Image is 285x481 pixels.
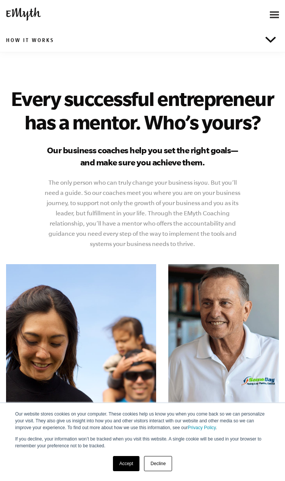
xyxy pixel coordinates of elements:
img: Open Menu [270,11,279,18]
a: Decline [144,456,172,471]
img: Open [265,37,276,43]
i: you [198,179,208,186]
p: If you decline, your information won’t be tracked when you visit this website. A single cookie wi... [15,436,270,449]
iframe: Embedded CTA [184,6,264,23]
a: Privacy Policy [188,425,216,430]
img: e-myth business coaching our coaches mentor don weaver headshot [168,264,279,405]
img: EMyth [6,8,41,21]
h3: Our business coaches help you set the right goals—and make sure you achieve them. [43,144,242,168]
p: Our website stores cookies on your computer. These cookies help us know you when you come back so... [15,411,270,431]
a: Accept [113,456,140,471]
h1: Every successful entrepreneur has a mentor. Who’s yours? [6,87,279,134]
h6: How it works [6,37,54,45]
p: The only person who can truly change your business is . But you’ll need a guide. So our coaches m... [43,177,242,249]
